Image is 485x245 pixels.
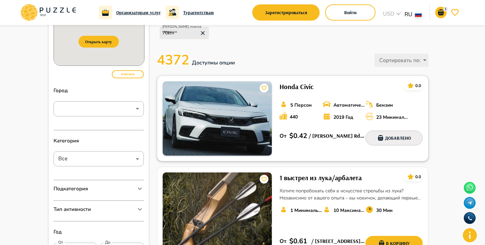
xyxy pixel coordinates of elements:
p: Бензин [376,102,393,109]
p: Автоматическая [333,102,365,109]
button: card_icons [260,84,268,92]
p: [PERSON_NAME] поиска сервисов [162,24,209,34]
button: card_icons [406,172,415,182]
div: USD [381,10,405,20]
p: Категория [54,130,144,152]
p: 0.0 [415,83,421,89]
button: card_icons [406,81,415,90]
p: 0.0 [415,174,421,180]
p: 0.42 [293,131,307,141]
p: 4372 [157,50,238,70]
h6: Honda Civic [280,81,314,92]
a: Турагентствам [183,9,214,16]
div: Тип активности [54,201,144,218]
p: Город [54,80,144,101]
p: Тип активности [54,206,91,213]
p: Год [54,221,144,243]
p: $ [289,131,293,141]
p: Хотите попробовать себя в искусстве стрельбы из лука? Независимо от вашего опыта – вы новичок, де... [280,187,423,201]
h6: / [PERSON_NAME] Rd - [PERSON_NAME] - [PERSON_NAME] 1 - [GEOGRAPHIC_DATA] - [GEOGRAPHIC_DATA] Араб... [307,132,365,140]
p: 30 Мин [376,207,393,214]
span: Доступны опции [192,59,235,66]
button: Зарегистрироваться [252,4,320,21]
button: favorite [449,7,461,18]
button: Открыть карту [78,36,119,48]
p: 23 Минимальный возраст водителя [376,114,408,121]
p: 10 Максимальное количество мест [333,207,365,214]
a: Организаторам услуг [116,9,161,16]
button: Добавлено [365,131,423,145]
p: От [280,132,289,140]
img: PuzzleTrip [163,81,272,156]
p: 2019 Год [333,114,353,121]
h6: 1 выстрел из лука/арбалета [280,172,362,183]
button: Войти [325,4,376,21]
p: 5 Персон [290,102,312,109]
p: 440 [290,113,298,120]
p: RU [405,10,412,19]
p: 1 [443,7,448,12]
p: Подкатегория [54,185,88,193]
p: 1 Минимальное количество людей* [290,207,322,214]
img: lang [415,12,422,17]
button: notifications [435,7,447,18]
button: Очистить [112,70,144,78]
button: card_icons [260,175,268,184]
div: Подкатегория [54,180,144,197]
div: Все [54,152,144,166]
